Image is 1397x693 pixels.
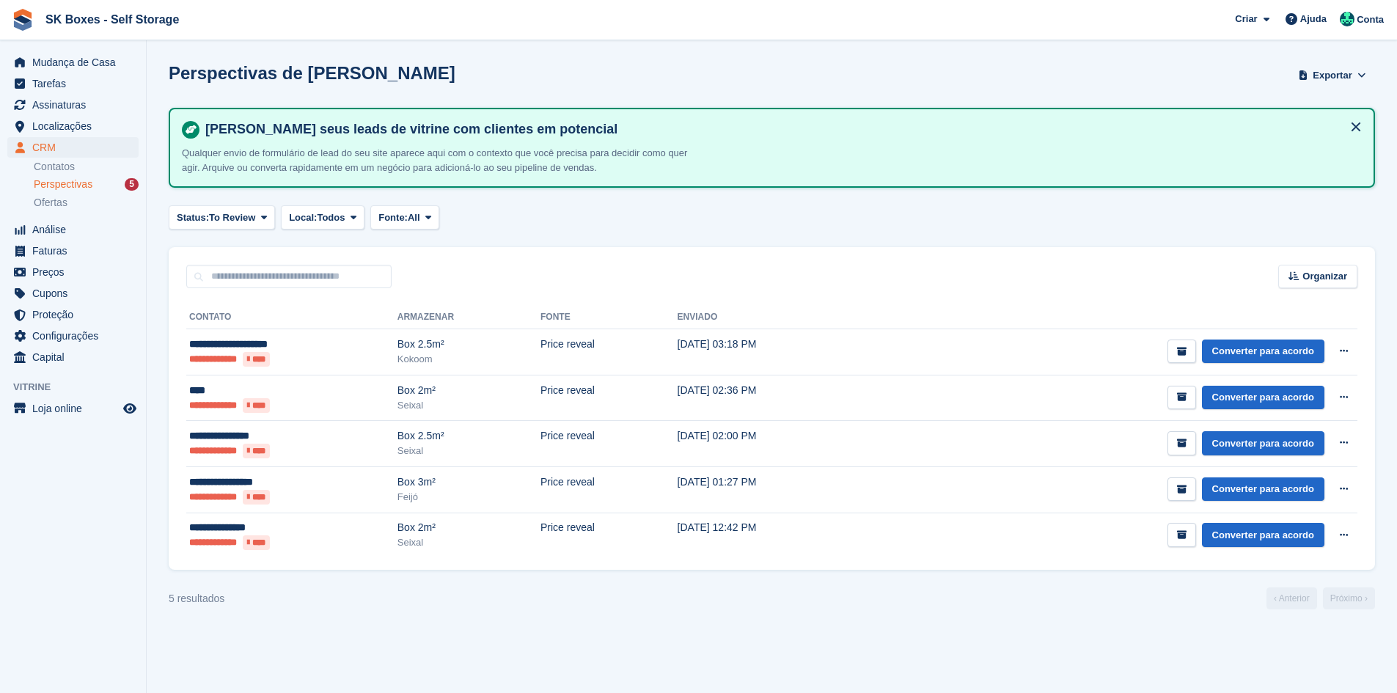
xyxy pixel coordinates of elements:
span: Status: [177,210,209,225]
span: To Review [209,210,255,225]
td: [DATE] 12:42 PM [678,513,877,558]
td: [DATE] 02:00 PM [678,421,877,467]
img: stora-icon-8386f47178a22dfd0bd8f6a31ec36ba5ce8667c1dd55bd0f319d3a0aa187defe.svg [12,9,34,31]
span: Localizações [32,116,120,136]
span: Perspectivas [34,177,92,191]
span: All [408,210,420,225]
span: Conta [1357,12,1384,27]
a: Loja de pré-visualização [121,400,139,417]
div: Feijó [397,490,540,505]
a: menu [7,219,139,240]
a: Contatos [34,160,139,174]
span: Loja online [32,398,120,419]
span: Preços [32,262,120,282]
a: Converter para acordo [1202,386,1324,410]
th: Contato [186,306,397,329]
a: menu [7,116,139,136]
span: Mudança de Casa [32,52,120,73]
div: Seixal [397,535,540,550]
h1: Perspectivas de [PERSON_NAME] [169,63,455,83]
div: 5 resultados [169,591,224,606]
div: 5 [125,178,139,191]
div: Box 2m² [397,383,540,398]
span: Criar [1235,12,1257,26]
span: CRM [32,137,120,158]
th: Fonte [540,306,678,329]
div: Seixal [397,444,540,458]
img: Cláudio Borges [1340,12,1354,26]
a: menu [7,241,139,261]
span: Configurações [32,326,120,346]
a: Converter para acordo [1202,340,1324,364]
a: menu [7,262,139,282]
a: menu [7,326,139,346]
a: Ofertas [34,195,139,210]
td: Price reveal [540,329,678,375]
span: Exportar [1313,68,1352,83]
th: Armazenar [397,306,540,329]
a: menu [7,283,139,304]
a: menu [7,137,139,158]
div: Kokoom [397,352,540,367]
a: Anterior [1266,587,1317,609]
button: Local: Todos [281,205,364,230]
span: Local: [289,210,317,225]
a: menu [7,398,139,419]
a: menu [7,52,139,73]
div: Box 2.5m² [397,428,540,444]
span: Faturas [32,241,120,261]
div: Box 2m² [397,520,540,535]
button: Fonte: All [370,205,439,230]
td: [DATE] 03:18 PM [678,329,877,375]
span: Todos [317,210,345,225]
span: Cupons [32,283,120,304]
td: Price reveal [540,375,678,421]
span: Tarefas [32,73,120,94]
span: Organizar [1302,269,1347,284]
a: menu [7,347,139,367]
button: Exportar [1296,63,1369,87]
a: Converter para acordo [1202,477,1324,502]
a: Converter para acordo [1202,431,1324,455]
div: Seixal [397,398,540,413]
td: Price reveal [540,513,678,558]
p: Qualquer envio de formulário de lead do seu site aparece aqui com o contexto que você precisa par... [182,146,695,175]
span: Análise [32,219,120,240]
a: Perspectivas 5 [34,177,139,192]
span: Vitrine [13,380,146,395]
div: Box 2.5m² [397,337,540,352]
h4: [PERSON_NAME] seus leads de vitrine com clientes em potencial [199,121,1362,138]
nav: Page [1264,587,1378,609]
a: menu [7,304,139,325]
a: menu [7,73,139,94]
div: Box 3m² [397,474,540,490]
td: Price reveal [540,466,678,513]
span: Ajuda [1300,12,1327,26]
th: Enviado [678,306,877,329]
span: Ofertas [34,196,67,210]
a: Converter para acordo [1202,523,1324,547]
button: Status: To Review [169,205,275,230]
a: menu [7,95,139,115]
a: Próximo [1323,587,1375,609]
span: Capital [32,347,120,367]
span: Fonte: [378,210,408,225]
td: [DATE] 02:36 PM [678,375,877,421]
td: [DATE] 01:27 PM [678,466,877,513]
span: Assinaturas [32,95,120,115]
td: Price reveal [540,421,678,467]
a: SK Boxes - Self Storage [40,7,185,32]
span: Proteção [32,304,120,325]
